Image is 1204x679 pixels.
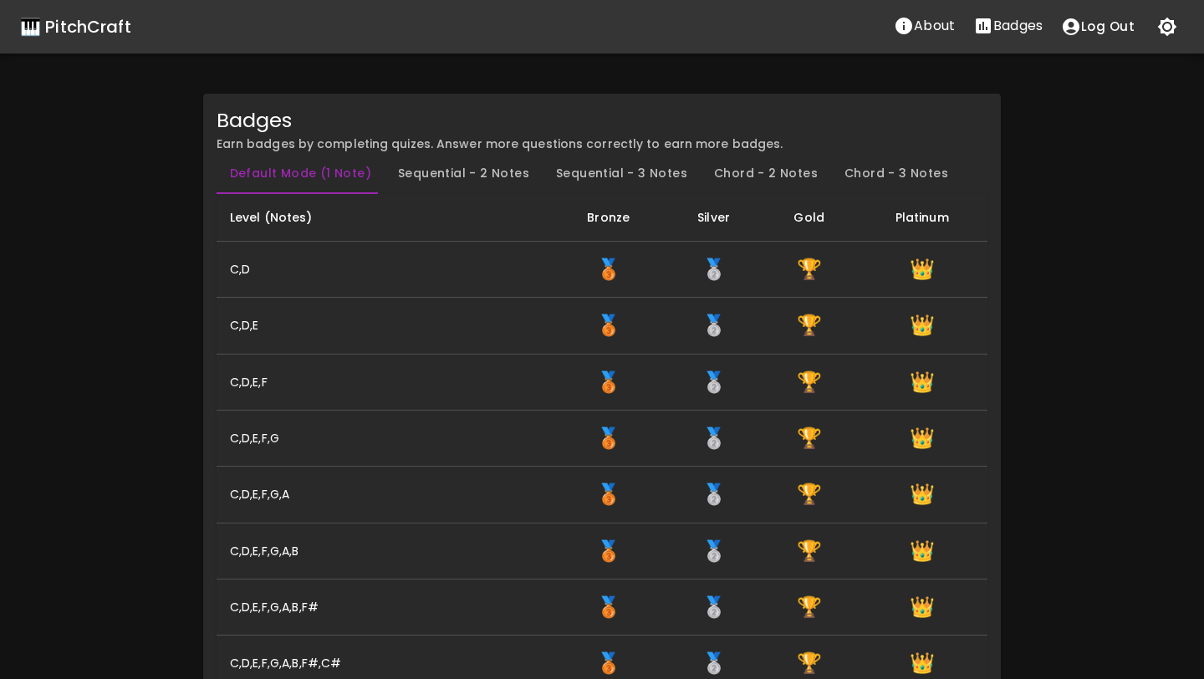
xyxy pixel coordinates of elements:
span: Get 75 correct notes with a score of 98% or better to earn the Bronze badge. [596,311,621,339]
button: Sequential - 3 Notes [543,154,701,194]
span: Get 75 correct notes with a score of 98% or better to earn the Bronze badge. [596,255,621,283]
span: Get 150 correct notes with a score of 98% or better to earn the Silver badge. [701,593,727,620]
span: Get 150 correct notes with a score of 98% or better to earn the Silver badge. [701,480,727,508]
span: Get 150 correct notes with a score of 98% or better to earn the Silver badge. [701,537,727,564]
span: Get 300 correct notes with a score of 100% or better to earn the Platinum badge. [910,593,935,620]
button: Chord - 2 Notes [701,154,831,194]
span: Get 225 correct notes with a score of 98% or better to earn the Gold badge. [797,593,822,620]
button: Chord - 3 Notes [831,154,962,194]
span: Get 225 correct notes with a score of 98% or better to earn the Gold badge. [797,649,822,676]
p: Badges [993,16,1043,36]
span: Earn badges by completing quizes. Answer more questions correctly to earn more badges. [217,135,783,152]
span: Get 225 correct notes with a score of 98% or better to earn the Gold badge. [797,537,822,564]
a: Stats [964,9,1052,44]
a: 🎹 PitchCraft [20,13,131,40]
button: Sequential - 2 Notes [385,154,543,194]
span: Get 75 correct notes with a score of 98% or better to earn the Bronze badge. [596,649,621,676]
span: Get 300 correct notes with a score of 100% or better to earn the Platinum badge. [910,537,935,564]
th: C,D,E,F,G,A,B,F# [217,579,552,635]
th: Platinum [856,194,987,242]
span: Get 300 correct notes with a score of 100% or better to earn the Platinum badge. [910,480,935,508]
th: Gold [763,194,856,242]
span: Get 75 correct notes with a score of 98% or better to earn the Bronze badge. [596,537,621,564]
div: Badge mode tabs [217,154,988,194]
span: Get 75 correct notes with a score of 98% or better to earn the Bronze badge. [596,368,621,396]
span: Get 150 correct notes with a score of 98% or better to earn the Silver badge. [701,368,727,396]
th: C,D,E,F,G,A,B [217,523,552,579]
span: Get 225 correct notes with a score of 98% or better to earn the Gold badge. [797,311,822,339]
th: Silver [666,194,763,242]
span: Get 150 correct notes with a score of 98% or better to earn the Silver badge. [701,649,727,676]
span: Get 150 correct notes with a score of 98% or better to earn the Silver badge. [701,311,727,339]
span: Get 225 correct notes with a score of 98% or better to earn the Gold badge. [797,424,822,452]
span: Get 75 correct notes with a score of 98% or better to earn the Bronze badge. [596,424,621,452]
span: Get 150 correct notes with a score of 98% or better to earn the Silver badge. [701,255,727,283]
th: C,D [217,241,552,297]
span: Get 225 correct notes with a score of 98% or better to earn the Gold badge. [797,480,822,508]
th: Level (Notes) [217,194,552,242]
span: Get 150 correct notes with a score of 98% or better to earn the Silver badge. [701,424,727,452]
button: Default Mode (1 Note) [217,154,385,194]
span: Get 225 correct notes with a score of 98% or better to earn the Gold badge. [797,255,822,283]
th: C,D,E,F [217,354,552,410]
th: C,D,E [217,298,552,354]
button: account of current user [1052,9,1144,44]
span: Get 300 correct notes with a score of 100% or better to earn the Platinum badge. [910,255,935,283]
span: Get 300 correct notes with a score of 100% or better to earn the Platinum badge. [910,649,935,676]
button: Stats [964,9,1052,43]
span: Get 300 correct notes with a score of 100% or better to earn the Platinum badge. [910,424,935,452]
span: Get 225 correct notes with a score of 98% or better to earn the Gold badge. [797,368,822,396]
div: Badges [217,107,988,134]
span: Get 75 correct notes with a score of 98% or better to earn the Bronze badge. [596,593,621,620]
a: About [885,9,964,44]
button: About [885,9,964,43]
th: Bronze [552,194,666,242]
th: C,D,E,F,G [217,410,552,466]
span: Get 75 correct notes with a score of 98% or better to earn the Bronze badge. [596,480,621,508]
p: About [914,16,955,36]
span: Get 300 correct notes with a score of 100% or better to earn the Platinum badge. [910,311,935,339]
span: Get 300 correct notes with a score of 100% or better to earn the Platinum badge. [910,368,935,396]
th: C,D,E,F,G,A [217,467,552,523]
